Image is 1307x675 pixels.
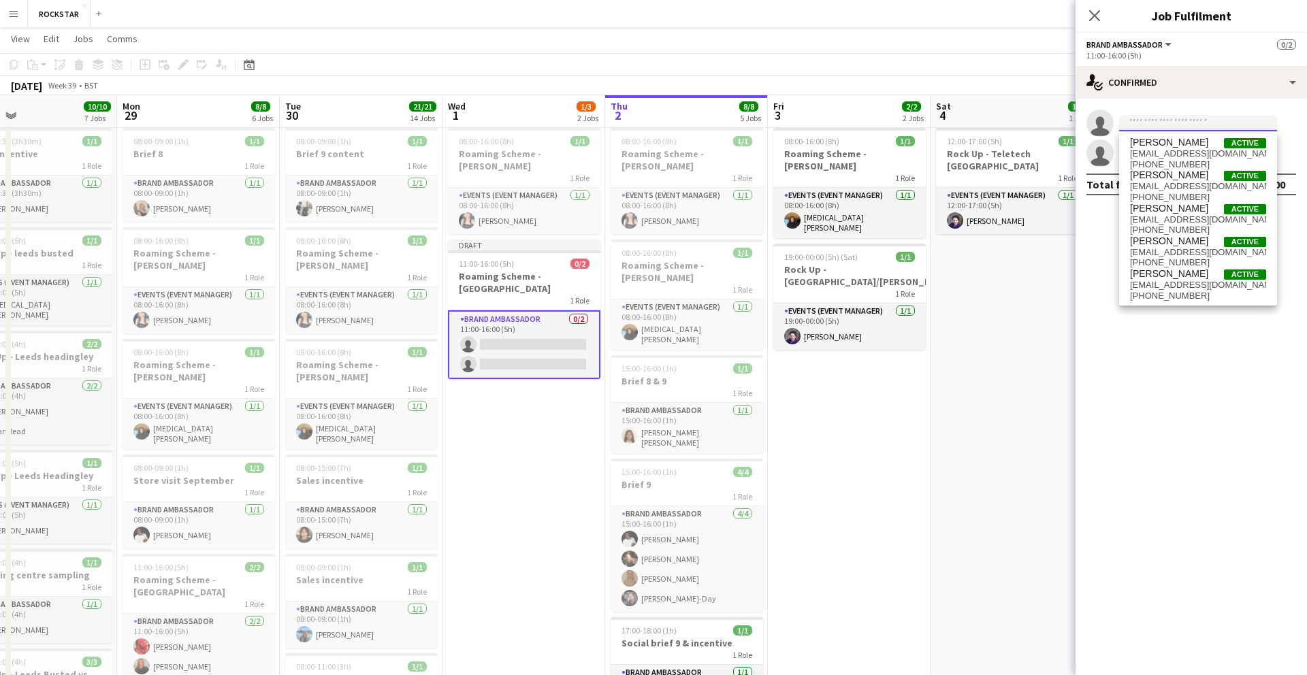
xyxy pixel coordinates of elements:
span: 12:00-17:00 (5h) [947,136,1002,146]
app-card-role: Brand Ambassador1/108:00-09:00 (1h)[PERSON_NAME] [123,176,275,222]
span: 10/10 [84,101,111,112]
span: View [11,33,30,45]
div: 08:00-15:00 (7h)1/1Sales incentive1 RoleBrand Ambassador1/108:00-15:00 (7h)[PERSON_NAME] [285,455,438,548]
span: 2 [609,108,628,123]
app-card-role: Events (Event Manager)1/119:00-00:00 (5h)[PERSON_NAME] [773,303,926,350]
app-card-role: Brand Ambassador1/108:00-15:00 (7h)[PERSON_NAME] [285,502,438,548]
div: 08:00-16:00 (8h)1/1Roaming Scheme - [PERSON_NAME]1 RoleEvents (Event Manager)1/108:00-16:00 (8h)[... [611,128,763,234]
div: BST [84,80,98,90]
span: 1/1 [896,252,915,262]
h3: Brief 9 content [285,148,438,160]
span: 1 Role [1058,173,1078,183]
span: 1 Role [407,487,427,497]
app-card-role: Events (Event Manager)1/108:00-16:00 (8h)[MEDICAL_DATA][PERSON_NAME] [773,188,926,238]
app-card-role: Events (Event Manager)1/108:00-16:00 (8h)[MEDICAL_DATA][PERSON_NAME] [123,399,275,449]
app-job-card: 08:00-09:00 (1h)1/1Store visit September1 RoleBrand Ambassador1/108:00-09:00 (1h)[PERSON_NAME] [123,455,275,548]
h3: Roaming Scheme - [PERSON_NAME] [285,247,438,271]
span: 1/1 [245,136,264,146]
h3: Brief 9 [611,478,763,491]
span: 08:00-16:00 (8h) [622,248,677,258]
div: 14 Jobs [410,113,436,123]
span: 17:00-18:00 (1h) [622,625,677,636]
div: 08:00-16:00 (8h)1/1Roaming Scheme - [PERSON_NAME]1 RoleEvents (Event Manager)1/108:00-16:00 (8h)[... [773,128,926,238]
div: [DATE] [11,79,42,93]
span: 0/2 [1277,39,1296,50]
span: 1 Role [82,582,101,592]
div: 7 Jobs [84,113,110,123]
span: +353892218789 [1130,257,1266,268]
span: 1 Role [732,388,752,398]
span: 1 Role [570,295,590,306]
span: 15:00-16:00 (1h) [622,467,677,477]
app-card-role: Brand Ambassador1/108:00-09:00 (1h)[PERSON_NAME] [285,176,438,222]
span: 1/1 [1068,101,1087,112]
app-job-card: 08:00-09:00 (1h)1/1Sales incentive1 RoleBrand Ambassador1/108:00-09:00 (1h)[PERSON_NAME] [285,554,438,648]
span: 1 Role [244,487,264,497]
div: Confirmed [1076,66,1307,99]
span: Melody Abderrakib [1130,137,1208,148]
app-card-role: Events (Event Manager)1/108:00-16:00 (8h)[PERSON_NAME] [123,287,275,333]
div: 11:00-16:00 (5h) [1086,50,1296,61]
span: 1 Role [732,491,752,501]
span: 1/1 [733,136,752,146]
span: melody.abdo@hotmail.com [1130,148,1266,159]
div: 19:00-00:00 (5h) (Sat)1/1Rock Up - [GEOGRAPHIC_DATA]/[PERSON_NAME]1 RoleEvents (Event Manager)1/1... [773,244,926,350]
span: 1/1 [408,562,427,572]
h3: Sales incentive [285,574,438,586]
div: 08:00-16:00 (8h)1/1Roaming Scheme - [PERSON_NAME]1 RoleEvents (Event Manager)1/108:00-16:00 (8h)[... [611,240,763,350]
span: 30 [283,108,301,123]
app-job-card: 08:00-16:00 (8h)1/1Roaming Scheme - [PERSON_NAME]1 RoleEvents (Event Manager)1/108:00-16:00 (8h)[... [285,227,438,333]
span: 1 Role [732,284,752,295]
app-job-card: 12:00-17:00 (5h)1/1Rock Up - Teletech [GEOGRAPHIC_DATA]1 RoleEvents (Event Manager)1/112:00-17:00... [936,128,1088,234]
span: 08:00-09:00 (1h) [133,463,189,473]
span: 1/1 [408,661,427,672]
span: Jomi Adedeji [1130,235,1208,247]
span: 1/1 [82,235,101,246]
div: 08:00-09:00 (1h)1/1Brief 9 content1 RoleBrand Ambassador1/108:00-09:00 (1h)[PERSON_NAME] [285,128,438,222]
span: 1 Role [732,650,752,660]
h3: Job Fulfilment [1076,7,1307,24]
app-card-role: Brand Ambassador1/108:00-09:00 (1h)[PERSON_NAME] [285,602,438,648]
span: 1 Role [895,173,915,183]
span: Thu [611,100,628,112]
span: Fri [773,100,784,112]
span: Mon [123,100,140,112]
span: jackjamesaddison@icloud.com [1130,214,1266,225]
div: 2 Jobs [903,113,924,123]
span: Tue [285,100,301,112]
span: 1/1 [408,235,427,246]
span: 21/21 [409,101,436,112]
app-job-card: 08:00-09:00 (1h)1/1Brief 81 RoleBrand Ambassador1/108:00-09:00 (1h)[PERSON_NAME] [123,128,275,222]
span: jadesyadams@gmail.com [1130,181,1266,192]
span: +447828281985 [1130,291,1266,301]
app-job-card: 15:00-16:00 (1h)4/4Brief 91 RoleBrand Ambassador4/415:00-16:00 (1h)[PERSON_NAME][PERSON_NAME][PER... [611,459,763,612]
span: Brand Ambassador [1086,39,1163,50]
span: 08:00-16:00 (8h) [133,235,189,246]
span: 1 Role [82,260,101,270]
span: 11:00-16:00 (5h) [133,562,189,572]
span: Sat [936,100,951,112]
span: Comms [107,33,138,45]
h3: Roaming Scheme - [GEOGRAPHIC_DATA] [448,270,600,295]
span: 1/1 [245,463,264,473]
h3: Brief 8 [123,148,275,160]
span: 1/1 [733,625,752,636]
span: 1/1 [408,463,427,473]
app-card-role: Events (Event Manager)1/108:00-16:00 (8h)[PERSON_NAME] [285,287,438,333]
span: 08:00-11:00 (3h) [296,661,351,672]
span: sylviaa04@icloud.com [1130,280,1266,291]
span: 1 Role [244,599,264,609]
span: Sylvia Adegbite [1130,268,1208,280]
h3: Roaming Scheme - [PERSON_NAME] [773,148,926,172]
a: Edit [38,30,65,48]
span: 15:00-16:00 (1h) [622,363,677,374]
h3: Sales incentive [285,474,438,487]
app-card-role: Brand Ambassador0/211:00-16:00 (5h) [448,310,600,379]
h3: Social brief 9 & incentive [611,637,763,649]
app-card-role: Events (Event Manager)1/108:00-16:00 (8h)[PERSON_NAME] [448,188,600,234]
